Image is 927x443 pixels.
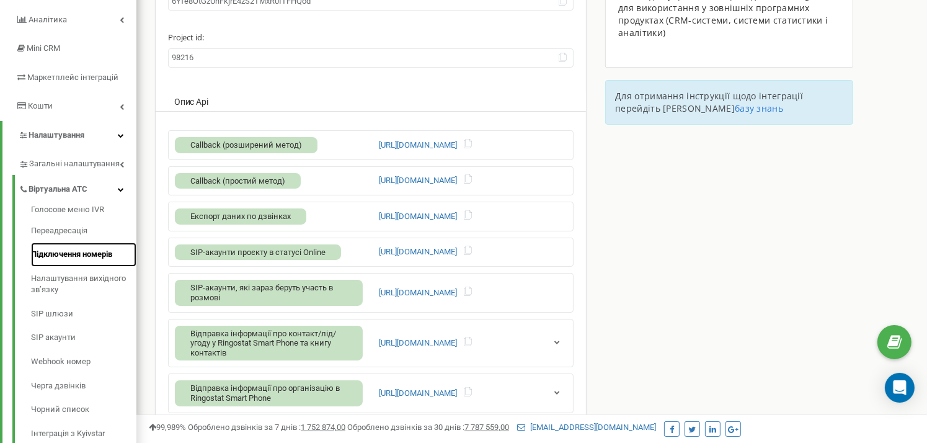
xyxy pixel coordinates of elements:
[190,176,285,186] span: Callback (простий метод)
[29,158,120,170] span: Загальні налаштування
[31,267,136,302] a: Налаштування вихідного зв’язку
[31,204,136,219] a: Голосове меню IVR
[31,350,136,374] a: Webhook номер
[29,15,67,24] span: Аналiтика
[27,73,118,82] span: Маркетплейс інтеграцій
[190,248,326,257] span: SIP-акаунти проєкту в статусі Online
[190,383,340,403] span: Відправка інформації про організацію в Ringostat Smart Phone
[190,212,291,221] span: Експорт даних по дзвінках
[885,373,915,403] div: Open Intercom Messenger
[379,175,457,187] a: [URL][DOMAIN_NAME]
[31,243,136,267] a: Підключення номерів
[190,283,333,302] span: SIP-акаунти, які зараз беруть участь в розмові
[464,423,509,432] u: 7 787 559,00
[28,101,53,110] span: Кошти
[31,398,136,422] a: Чорний список
[31,326,136,350] a: SIP акаунти
[301,423,345,432] u: 1 752 874,00
[31,302,136,326] a: SIP шлюзи
[188,423,345,432] span: Оброблено дзвінків за 7 днів :
[379,388,457,400] a: [URL][DOMAIN_NAME]
[615,90,843,115] p: Для отримання інструкції щодо інтеграції перейдіть [PERSON_NAME]
[149,423,186,432] span: 99,989%
[29,130,84,140] span: Налаштування
[379,211,457,223] a: [URL][DOMAIN_NAME]
[379,338,457,349] a: [URL][DOMAIN_NAME]
[19,150,136,175] a: Загальні налаштування
[347,423,509,432] span: Оброблено дзвінків за 30 днів :
[379,246,457,258] a: [URL][DOMAIN_NAME]
[31,219,136,243] a: Переадресація
[735,102,783,114] a: базу знань
[379,287,457,299] a: [URL][DOMAIN_NAME]
[190,140,302,150] span: Callback (розширений метод)
[31,374,136,398] a: Черга дзвінків
[379,140,457,151] a: [URL][DOMAIN_NAME]
[19,175,136,200] a: Віртуальна АТС
[174,97,208,107] span: Опис Api
[29,184,87,195] span: Віртуальна АТС
[190,329,336,357] span: Відправка інформації про контакт/лід/угоду у Ringostat Smart Phone та книгу контактів
[2,121,136,150] a: Налаштування
[517,423,656,432] a: [EMAIL_ADDRESS][DOMAIN_NAME]
[27,43,60,53] span: Mini CRM
[168,23,574,45] label: Project id:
